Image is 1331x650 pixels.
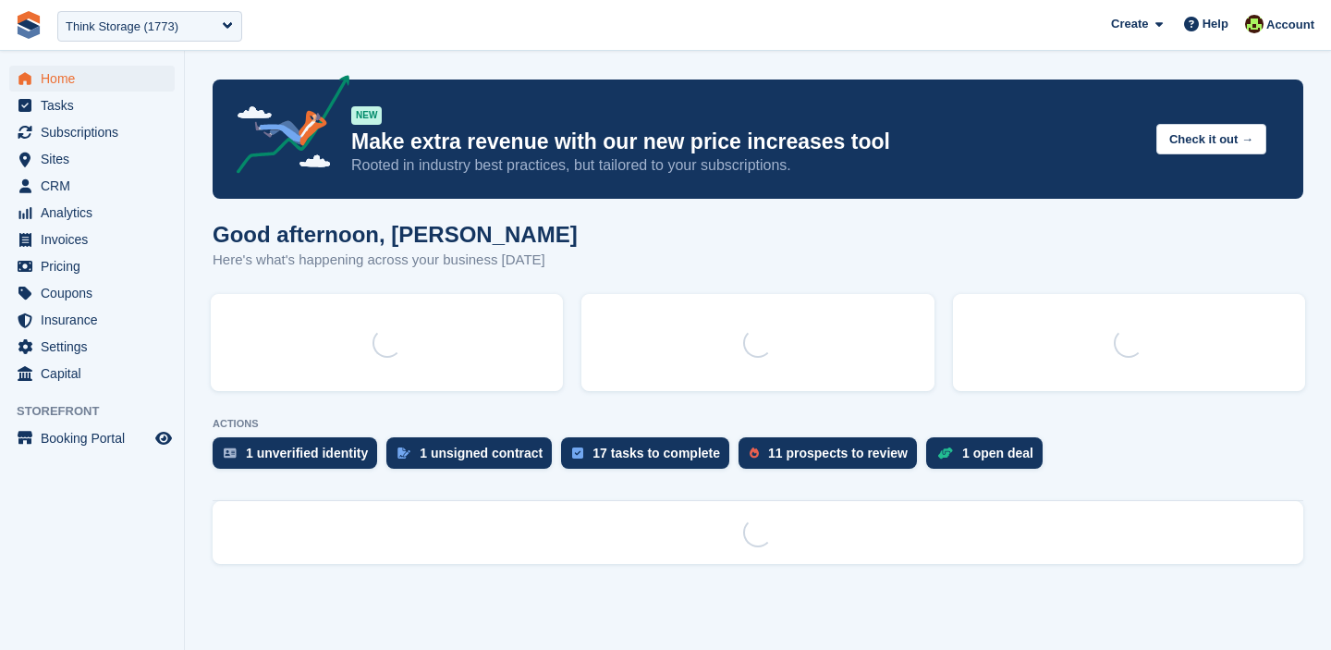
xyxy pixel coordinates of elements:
a: menu [9,173,175,199]
a: menu [9,280,175,306]
img: prospect-51fa495bee0391a8d652442698ab0144808aea92771e9ea1ae160a38d050c398.svg [750,448,759,459]
a: 1 unsigned contract [386,437,561,478]
div: 1 unsigned contract [420,446,543,460]
span: Sites [41,146,152,172]
span: Create [1111,15,1148,33]
img: deal-1b604bf984904fb50ccaf53a9ad4b4a5d6e5aea283cecdc64d6e3604feb123c2.svg [937,447,953,460]
div: 17 tasks to complete [592,446,720,460]
p: Rooted in industry best practices, but tailored to your subscriptions. [351,155,1142,176]
a: 11 prospects to review [739,437,926,478]
a: menu [9,119,175,145]
span: Tasks [41,92,152,118]
span: Capital [41,361,152,386]
span: Coupons [41,280,152,306]
div: NEW [351,106,382,125]
img: price-adjustments-announcement-icon-8257ccfd72463d97f412b2fc003d46551f7dbcb40ab6d574587a9cd5c0d94... [221,75,350,180]
img: contract_signature_icon-13c848040528278c33f63329250d36e43548de30e8caae1d1a13099fd9432cc5.svg [397,448,410,459]
span: Storefront [17,402,184,421]
span: Invoices [41,227,152,252]
span: Help [1203,15,1228,33]
img: Catherine Coffey [1245,15,1264,33]
span: Analytics [41,200,152,226]
a: Preview store [153,427,175,449]
a: menu [9,307,175,333]
p: Make extra revenue with our new price increases tool [351,129,1142,155]
a: menu [9,66,175,92]
span: Insurance [41,307,152,333]
p: ACTIONS [213,418,1303,430]
a: menu [9,334,175,360]
img: verify_identity-adf6edd0f0f0b5bbfe63781bf79b02c33cf7c696d77639b501bdc392416b5a36.svg [224,448,237,459]
div: Think Storage (1773) [66,18,178,36]
span: CRM [41,173,152,199]
img: stora-icon-8386f47178a22dfd0bd8f6a31ec36ba5ce8667c1dd55bd0f319d3a0aa187defe.svg [15,11,43,39]
div: 1 open deal [962,446,1033,460]
a: menu [9,227,175,252]
div: 11 prospects to review [768,446,908,460]
span: Subscriptions [41,119,152,145]
span: Settings [41,334,152,360]
span: Pricing [41,253,152,279]
a: menu [9,146,175,172]
img: task-75834270c22a3079a89374b754ae025e5fb1db73e45f91037f5363f120a921f8.svg [572,448,583,459]
a: menu [9,253,175,279]
a: menu [9,425,175,451]
button: Check it out → [1156,124,1266,154]
span: Home [41,66,152,92]
a: menu [9,92,175,118]
span: Booking Portal [41,425,152,451]
a: menu [9,361,175,386]
h1: Good afternoon, [PERSON_NAME] [213,222,578,247]
a: 1 open deal [926,437,1052,478]
a: 1 unverified identity [213,437,386,478]
p: Here's what's happening across your business [DATE] [213,250,578,271]
span: Account [1266,16,1314,34]
div: 1 unverified identity [246,446,368,460]
a: 17 tasks to complete [561,437,739,478]
a: menu [9,200,175,226]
